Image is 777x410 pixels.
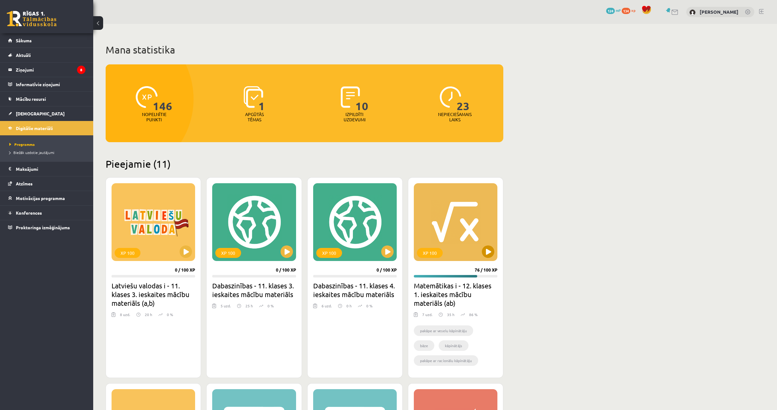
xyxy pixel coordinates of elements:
span: mP [616,8,621,13]
a: Programma [9,142,87,147]
div: XP 100 [417,248,443,258]
img: icon-completed-tasks-ad58ae20a441b2904462921112bc710f1caf180af7a3daa7317a5a94f2d26646.svg [341,86,360,108]
span: Konferences [16,210,42,216]
div: XP 100 [316,248,342,258]
span: Proktoringa izmēģinājums [16,225,70,230]
a: Rīgas 1. Tālmācības vidusskola [7,11,57,26]
h2: Pieejamie (11) [106,158,503,170]
p: 86 % [469,312,478,317]
span: 134 [622,8,630,14]
p: 35 h [447,312,455,317]
span: Programma [9,142,35,147]
div: 7 uzd. [422,312,432,321]
img: Aleksandrs Vagalis [689,9,696,16]
a: Atzīmes [8,176,85,191]
span: Motivācijas programma [16,195,65,201]
a: [DEMOGRAPHIC_DATA] [8,106,85,121]
span: 146 [153,86,172,112]
div: 5 uzd. [221,303,231,312]
span: 10 [355,86,368,112]
p: Izpildīti uzdevumi [342,112,367,122]
h2: Latviešu valodas i - 11. klases 3. ieskaites mācību materiāls (a,b) [112,281,195,307]
div: XP 100 [115,248,140,258]
a: Proktoringa izmēģinājums [8,220,85,235]
h1: Mana statistika [106,44,503,56]
span: Atzīmes [16,181,33,186]
p: 25 h [245,303,253,309]
a: Mācību resursi [8,92,85,106]
span: Sākums [16,38,32,43]
div: 6 uzd. [322,303,332,312]
p: 20 h [145,312,152,317]
h2: Dabaszinības - 11. klases 3. ieskaites mācību materiāls [212,281,296,299]
legend: Informatīvie ziņojumi [16,77,85,91]
span: Biežāk uzdotie jautājumi [9,150,54,155]
span: 23 [457,86,470,112]
legend: Maksājumi [16,162,85,176]
li: pakāpe ar racionālu kāpinātāju [414,355,478,366]
p: Apgūtās tēmas [242,112,267,122]
div: 8 uzd. [120,312,130,321]
span: 124 [606,8,615,14]
p: 0 % [267,303,274,309]
p: 0 % [366,303,373,309]
span: Mācību resursi [16,96,46,102]
a: Biežāk uzdotie jautājumi [9,150,87,155]
p: Nopelnītie punkti [142,112,167,122]
legend: Ziņojumi [16,63,85,77]
a: Konferences [8,206,85,220]
p: Nepieciešamais laiks [438,112,472,122]
a: Motivācijas programma [8,191,85,205]
a: [PERSON_NAME] [700,9,738,15]
li: kāpinātājs [439,340,468,351]
p: 0 % [167,312,173,317]
a: Maksājumi [8,162,85,176]
a: 134 xp [622,8,638,13]
img: icon-xp-0682a9bc20223a9ccc6f5883a126b849a74cddfe5390d2b41b4391c66f2066e7.svg [136,86,158,108]
span: [DEMOGRAPHIC_DATA] [16,111,65,116]
p: 0 h [346,303,352,309]
img: icon-clock-7be60019b62300814b6bd22b8e044499b485619524d84068768e800edab66f18.svg [440,86,461,108]
a: Ziņojumi8 [8,63,85,77]
a: Sākums [8,33,85,48]
h2: Matemātikas i - 12. klases 1. ieskaites mācību materiāls (ab) [414,281,497,307]
span: Aktuāli [16,52,31,58]
h2: Dabaszinības - 11. klases 4. ieskaites mācību materiāls [313,281,397,299]
span: 1 [258,86,265,112]
img: icon-learned-topics-4a711ccc23c960034f471b6e78daf4a3bad4a20eaf4de84257b87e66633f6470.svg [244,86,263,108]
li: pakāpe ar veselu kāpinātāju [414,325,473,336]
i: 8 [77,66,85,74]
a: Digitālie materiāli [8,121,85,135]
a: Informatīvie ziņojumi [8,77,85,91]
span: xp [631,8,635,13]
div: XP 100 [215,248,241,258]
span: Digitālie materiāli [16,125,53,131]
li: bāze [414,340,434,351]
a: 124 mP [606,8,621,13]
a: Aktuāli [8,48,85,62]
